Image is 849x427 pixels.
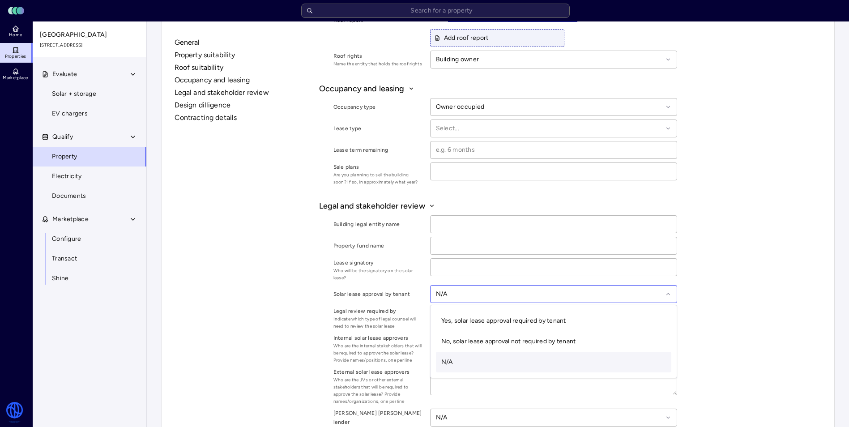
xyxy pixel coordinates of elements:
[52,89,96,99] span: Solar + storage
[333,307,423,316] label: Legal review required by
[32,147,147,167] a: Property
[175,50,316,60] button: Property suitability
[319,83,677,94] button: Occupancy and leasing
[175,62,316,73] button: Roof suitability
[333,124,423,133] label: Lease type
[52,273,68,283] span: Shine
[33,127,147,147] button: Qualify
[333,267,423,282] span: Who will be the signatory on the solar lease?
[52,69,77,79] span: Evaluate
[32,84,147,104] a: Solar + storage
[441,358,453,366] span: N/A
[333,102,423,111] label: Occupancy type
[333,220,423,229] label: Building legal entity name
[434,33,489,43] span: Add roof report
[3,75,28,81] span: Marketplace
[441,337,576,345] span: No, solar lease approval not required by tenant
[319,200,677,212] button: Legal and stakeholder review
[333,145,423,154] label: Lease term remaining
[333,258,423,267] label: Lease signatory
[301,4,570,18] input: Search for a property
[32,104,147,124] a: EV chargers
[333,51,423,60] label: Roof rights
[175,100,316,111] button: Design dilligence
[33,209,147,229] button: Marketplace
[52,171,81,181] span: Electricity
[333,376,423,405] span: Who are the JVs or other external stakeholders that will be required to approve the solar lease? ...
[52,191,86,201] span: Documents
[175,87,316,98] button: Legal and stakeholder review
[333,60,423,68] span: Name the entity that holds the roof rights
[333,290,423,299] label: Solar lease approval by tenant
[175,75,316,85] button: Occupancy and leasing
[333,409,423,427] label: [PERSON_NAME] [PERSON_NAME] lender
[333,342,423,364] span: Who are the internal stakeholders that will be required to approve the solar lease? Provide names...
[319,200,425,212] span: Legal and stakeholder review
[175,37,316,48] button: General
[9,32,22,38] span: Home
[33,64,147,84] button: Evaluate
[52,234,81,244] span: Configure
[52,152,77,162] span: Property
[333,316,423,330] span: Indicate which type of legal counsel will need to review the solar lease
[441,317,566,325] span: Yes, solar lease approval required by tenant
[333,333,423,342] label: Internal solar lease approvers
[175,112,316,123] button: Contracting details
[52,109,88,119] span: EV chargers
[431,141,677,158] input: e.g. 6 months
[40,30,140,40] span: [GEOGRAPHIC_DATA]
[32,269,147,288] a: Shine
[319,83,405,94] span: Occupancy and leasing
[32,249,147,269] a: Transact
[5,54,26,59] span: Properties
[333,162,423,171] label: Sale plans
[52,254,77,264] span: Transact
[52,132,73,142] span: Qualify
[333,171,423,186] span: Are you planning to sell the building soon? If so, in approximately what year?
[32,229,147,249] a: Configure
[333,241,423,250] label: Property fund name
[32,167,147,186] a: Electricity
[333,367,423,376] label: External solar lease approvers
[5,402,24,423] img: Watershed
[52,214,89,224] span: Marketplace
[32,186,147,206] a: Documents
[40,42,140,49] span: [STREET_ADDRESS]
